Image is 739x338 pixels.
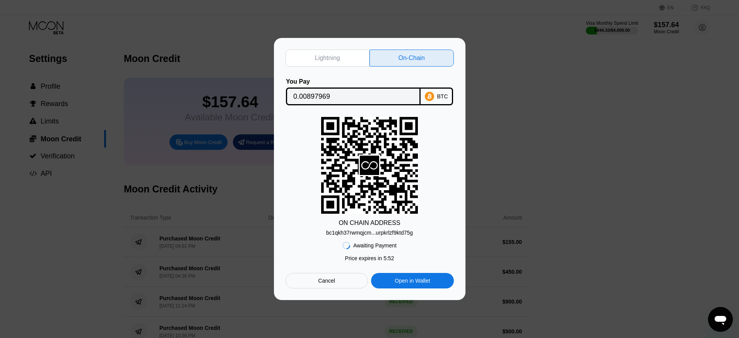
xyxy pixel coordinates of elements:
div: You Pay [286,78,421,85]
div: Lightning [315,54,340,62]
div: You PayBTC [286,78,454,105]
div: bc1qkh37rwmqjcm...urpkrlzf9ktd75g [326,230,413,236]
div: Price expires in [345,255,394,261]
div: Open in Wallet [371,273,453,288]
iframe: Button to launch messaging window, conversation in progress [708,307,733,332]
div: Lightning [286,50,370,67]
div: BTC [437,93,448,100]
div: ON CHAIN ADDRESS [339,220,400,226]
div: Open in Wallet [395,277,430,284]
span: 5 : 52 [383,255,394,261]
div: On-Chain [399,54,425,62]
div: On-Chain [369,50,454,67]
div: Cancel [318,277,335,284]
div: Cancel [286,273,368,288]
div: Awaiting Payment [353,242,397,249]
div: bc1qkh37rwmqjcm...urpkrlzf9ktd75g [326,226,413,236]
